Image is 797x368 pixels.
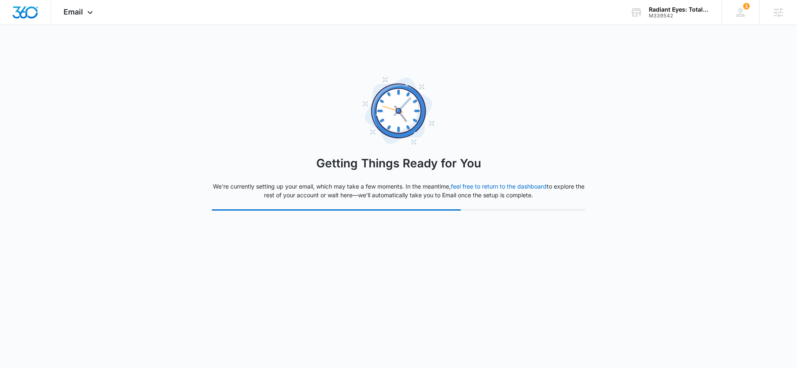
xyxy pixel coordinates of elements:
span: Email [64,7,83,16]
div: account id [649,13,709,19]
p: We're currently setting up your email, which may take a few moments. In the meantime, to explore ... [212,182,585,199]
h3: Getting Things Ready for You [316,155,481,172]
div: account name [649,6,709,13]
span: 1 [743,3,750,10]
div: notifications count [743,3,750,10]
img: In Progress [363,77,434,145]
a: feel free to return to the dashboard [451,183,547,190]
